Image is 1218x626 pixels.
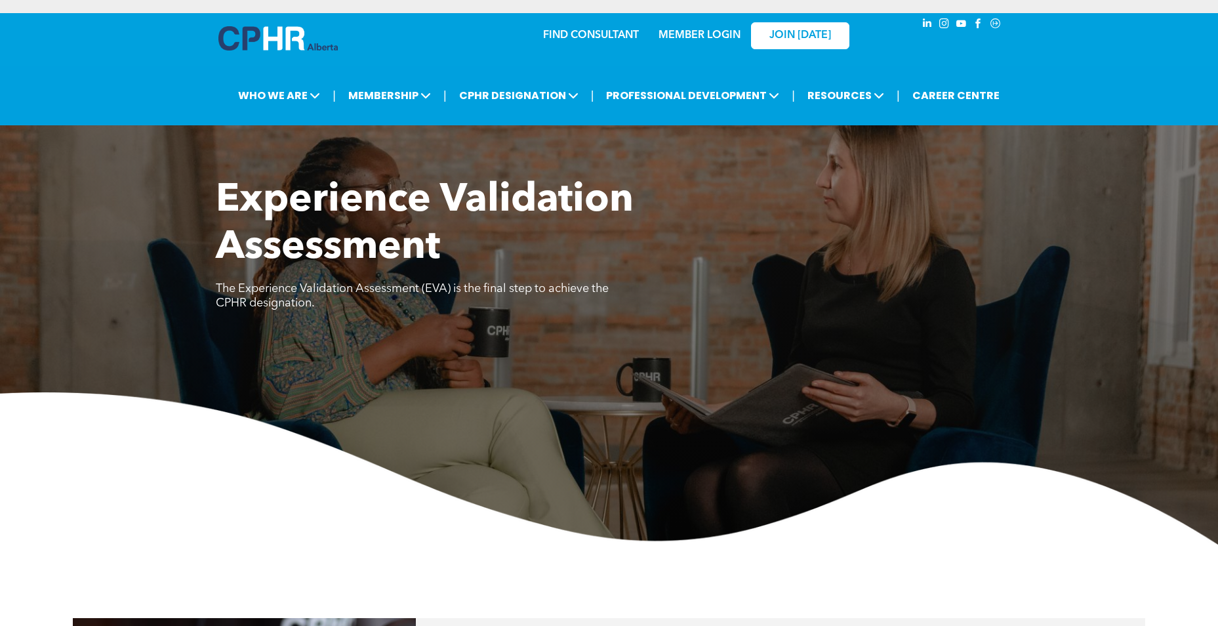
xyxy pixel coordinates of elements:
a: youtube [954,16,969,34]
span: MEMBERSHIP [344,83,435,108]
span: RESOURCES [803,83,888,108]
a: instagram [937,16,952,34]
li: | [333,82,336,109]
a: MEMBER LOGIN [659,30,741,41]
span: The Experience Validation Assessment (EVA) is the final step to achieve the CPHR designation. [216,283,609,309]
a: facebook [971,16,986,34]
a: linkedin [920,16,935,34]
li: | [792,82,795,109]
a: Social network [988,16,1003,34]
span: Experience Validation Assessment [216,181,634,268]
a: FIND CONSULTANT [543,30,639,41]
a: JOIN [DATE] [751,22,849,49]
li: | [443,82,447,109]
span: CPHR DESIGNATION [455,83,582,108]
span: JOIN [DATE] [769,30,831,42]
span: WHO WE ARE [234,83,324,108]
img: A blue and white logo for cp alberta [218,26,338,51]
li: | [591,82,594,109]
li: | [897,82,900,109]
a: CAREER CENTRE [908,83,1004,108]
span: PROFESSIONAL DEVELOPMENT [602,83,783,108]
